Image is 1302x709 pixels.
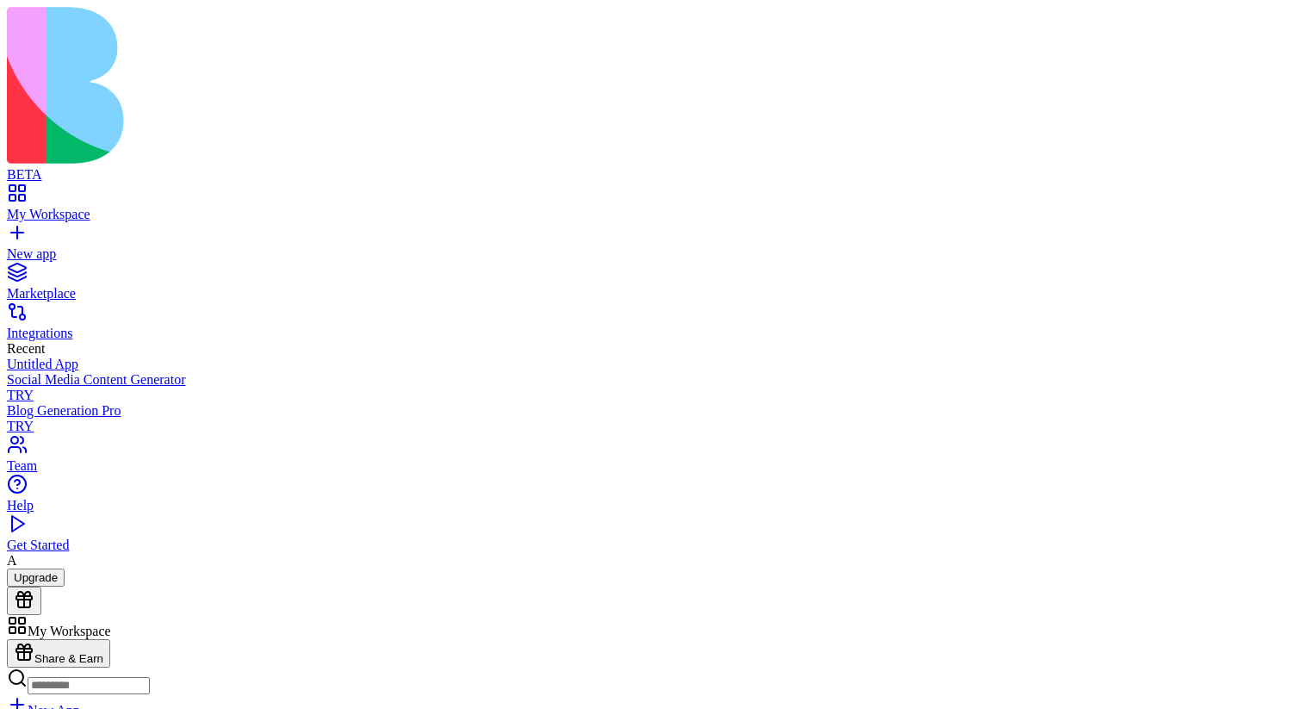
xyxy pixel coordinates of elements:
[7,553,17,568] span: A
[7,372,1295,388] div: Social Media Content Generator
[7,498,1295,513] div: Help
[7,482,1295,513] a: Help
[7,372,1295,403] a: Social Media Content GeneratorTRY
[7,207,1295,222] div: My Workspace
[7,522,1295,553] a: Get Started
[7,569,65,584] a: Upgrade
[7,403,1295,419] div: Blog Generation Pro
[34,652,103,665] span: Share & Earn
[7,246,1295,262] div: New app
[7,326,1295,341] div: Integrations
[7,443,1295,474] a: Team
[7,310,1295,341] a: Integrations
[7,639,110,668] button: Share & Earn
[7,538,1295,553] div: Get Started
[7,341,45,356] span: Recent
[28,624,111,638] span: My Workspace
[7,357,1295,372] a: Untitled App
[7,419,1295,434] div: TRY
[7,403,1295,434] a: Blog Generation ProTRY
[7,458,1295,474] div: Team
[7,7,699,164] img: logo
[7,167,1295,183] div: BETA
[7,231,1295,262] a: New app
[7,286,1295,302] div: Marketplace
[7,271,1295,302] a: Marketplace
[7,388,1295,403] div: TRY
[7,569,65,587] button: Upgrade
[7,191,1295,222] a: My Workspace
[7,152,1295,183] a: BETA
